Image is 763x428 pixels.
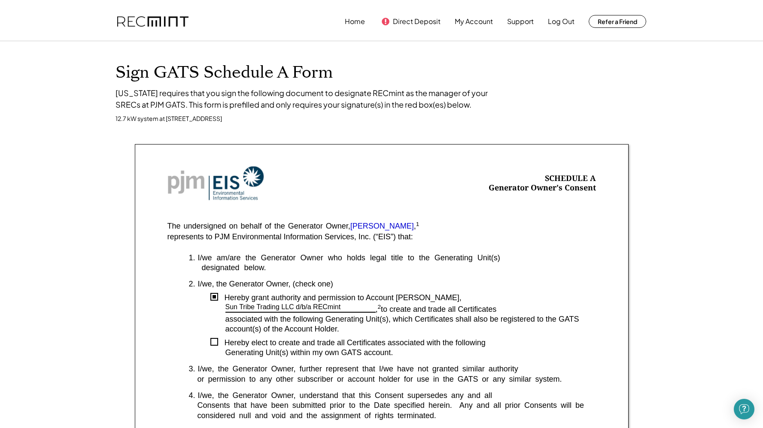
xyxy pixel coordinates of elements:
div: to create and trade all Certificates [381,305,596,314]
h1: Sign GATS Schedule A Form [116,63,648,83]
button: Home [345,13,365,30]
div: 2. [189,279,195,289]
button: My Account [455,13,493,30]
div: 12.7 kW system at [STREET_ADDRESS] [116,115,222,123]
div: Generating Unit(s) within my own GATS account. [225,348,596,358]
div: I/we, the Generator Owner, further represent that I/we have not granted similar authority [198,364,596,374]
div: 3. [189,364,195,374]
font: [PERSON_NAME] [350,222,414,230]
sup: 1 [416,221,419,227]
div: Open Intercom Messenger [734,399,754,419]
div: 4. [189,391,195,401]
div: [US_STATE] requires that you sign the following document to designate RECmint as the manager of y... [116,87,502,110]
div: designated below. [189,263,596,273]
button: Log Out [548,13,575,30]
div: I/we am/are the Generator Owner who holds legal title to the Generating Unit(s) [198,253,596,263]
button: Support [507,13,534,30]
div: , [376,305,381,314]
div: Sun Tribe Trading LLC d/b/a RECmint [225,303,341,312]
div: SCHEDULE A Generator Owner's Consent [489,174,596,193]
img: Screenshot%202023-10-20%20at%209.53.17%20AM.png [167,166,264,201]
div: I/we, the Generator Owner, (check one) [198,279,596,289]
div: I/we, the Generator Owner, understand that this Consent supersedes any and all [198,391,596,401]
sup: 2 [378,304,381,310]
div: The undersigned on behalf of the Generator Owner, , [167,222,419,231]
button: Direct Deposit [393,13,441,30]
div: Hereby grant authority and permission to Account [PERSON_NAME], [218,293,596,303]
div: represents to PJM Environmental Information Services, Inc. (“EIS”) that: [167,232,413,242]
div: Consents that have been submitted prior to the Date specified herein. Any and all prior Consents ... [189,401,596,421]
div: associated with the following Generating Unit(s), which Certificates shall also be registered to ... [225,314,596,335]
div: or permission to any other subscriber or account holder for use in the GATS or any similar system. [189,374,596,384]
div: Hereby elect to create and trade all Certificates associated with the following [218,338,596,348]
div: 1. [189,253,195,263]
img: recmint-logotype%403x.png [117,16,188,27]
button: Refer a Friend [589,15,646,28]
